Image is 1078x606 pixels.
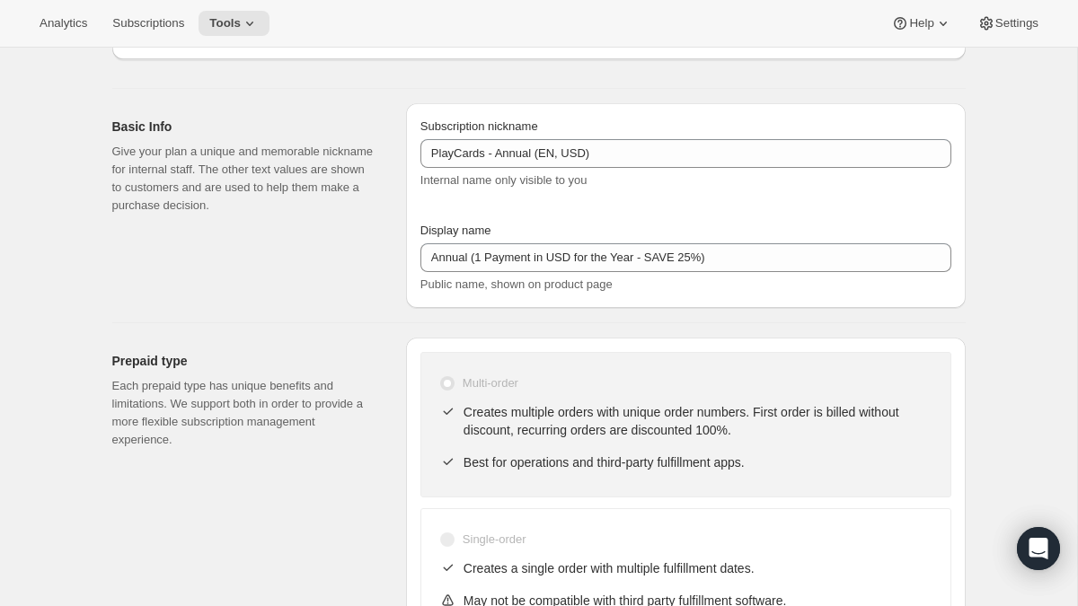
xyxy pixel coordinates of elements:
[420,173,588,187] span: Internal name only visible to you
[463,376,518,390] span: Multi-order
[112,377,377,449] p: Each prepaid type has unique benefits and limitations. We support both in order to provide a more...
[112,118,377,136] h2: Basic Info
[967,11,1049,36] button: Settings
[909,16,933,31] span: Help
[464,453,932,471] p: Best for operations and third-party fulfillment apps.
[463,532,526,546] span: Single-order
[40,16,87,31] span: Analytics
[102,11,195,36] button: Subscriptions
[112,352,377,370] h2: Prepaid type
[112,143,377,215] p: Give your plan a unique and memorable nickname for internal staff. The other text values are show...
[420,277,613,291] span: Public name, shown on product page
[1017,527,1060,570] div: Open Intercom Messenger
[420,243,951,272] input: Subscribe & Save
[199,11,269,36] button: Tools
[420,224,491,237] span: Display name
[420,139,951,168] input: Subscribe & Save
[29,11,98,36] button: Analytics
[112,16,184,31] span: Subscriptions
[464,403,932,439] p: Creates multiple orders with unique order numbers. First order is billed without discount, recurr...
[995,16,1038,31] span: Settings
[209,16,241,31] span: Tools
[464,559,932,577] p: Creates a single order with multiple fulfillment dates.
[880,11,962,36] button: Help
[420,119,538,133] span: Subscription nickname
